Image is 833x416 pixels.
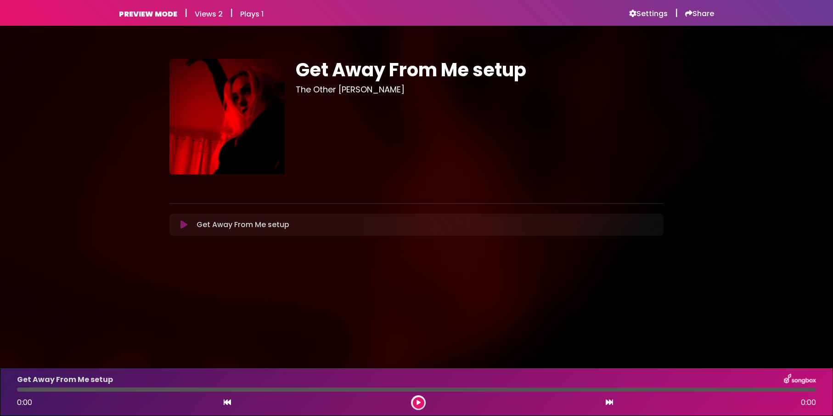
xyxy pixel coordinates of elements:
[195,10,223,18] h6: Views 2
[185,7,187,18] h5: |
[629,9,668,18] a: Settings
[685,9,714,18] a: Share
[296,85,664,95] h3: The Other [PERSON_NAME]
[119,10,177,18] h6: PREVIEW MODE
[169,59,285,174] img: OfEi18sRAO6LysSZ1AdD
[675,7,678,18] h5: |
[240,10,264,18] h6: Plays 1
[296,59,664,81] h1: Get Away From Me setup
[230,7,233,18] h5: |
[197,219,289,230] p: Get Away From Me setup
